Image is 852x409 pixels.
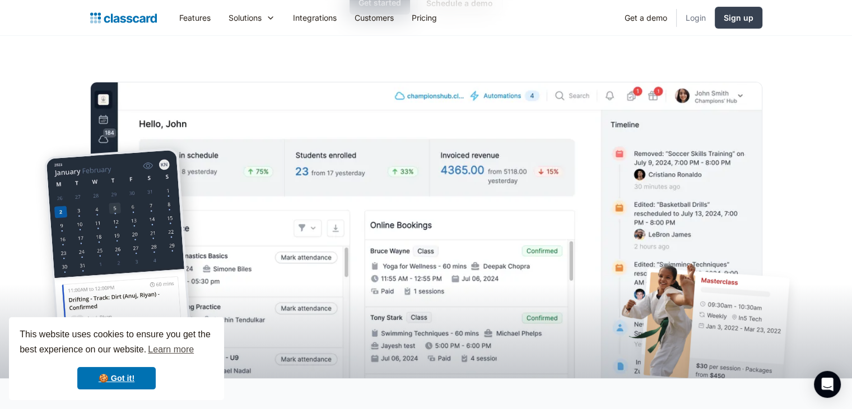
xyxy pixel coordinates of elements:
div: Open Intercom Messenger [814,371,841,398]
a: Features [170,5,220,30]
a: Sign up [715,7,762,29]
a: learn more about cookies [146,341,195,358]
div: Solutions [220,5,284,30]
a: Customers [346,5,403,30]
span: This website uses cookies to ensure you get the best experience on our website. [20,328,213,358]
div: Solutions [229,12,262,24]
a: dismiss cookie message [77,367,156,389]
a: Get a demo [616,5,676,30]
div: Sign up [724,12,753,24]
a: Login [677,5,715,30]
div: cookieconsent [9,317,224,400]
a: Pricing [403,5,446,30]
a: Integrations [284,5,346,30]
a: home [90,10,157,26]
